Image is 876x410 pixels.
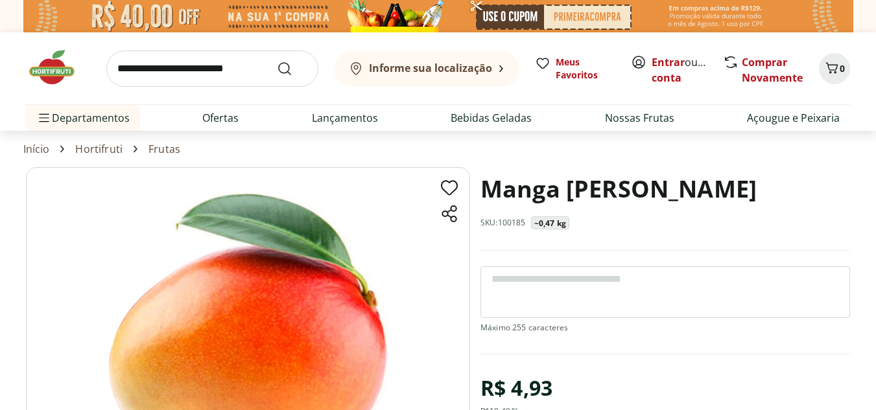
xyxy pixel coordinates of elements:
a: Criar conta [652,55,723,85]
a: Ofertas [202,110,239,126]
a: Açougue e Peixaria [747,110,840,126]
a: Início [23,143,50,155]
b: Informe sua localização [369,61,492,75]
img: Hortifruti [26,48,91,87]
a: Meus Favoritos [535,56,615,82]
a: Hortifruti [75,143,123,155]
button: Submit Search [277,61,308,76]
span: 0 [840,62,845,74]
button: Carrinho [819,53,850,84]
input: search [106,51,318,87]
span: Departamentos [36,102,130,133]
button: Menu [36,102,52,133]
a: Frutas [148,143,180,155]
div: R$ 4,93 [480,370,552,406]
h1: Manga [PERSON_NAME] [480,167,757,211]
a: Nossas Frutas [605,110,674,126]
a: Comprar Novamente [742,55,803,85]
a: Bebidas Geladas [451,110,532,126]
span: Meus Favoritos [556,56,615,82]
button: Informe sua localização [334,51,519,87]
a: Entrar [652,55,685,69]
a: Lançamentos [312,110,378,126]
span: ou [652,54,709,85]
p: SKU: 100185 [480,218,526,228]
p: ~0,47 kg [534,218,566,229]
